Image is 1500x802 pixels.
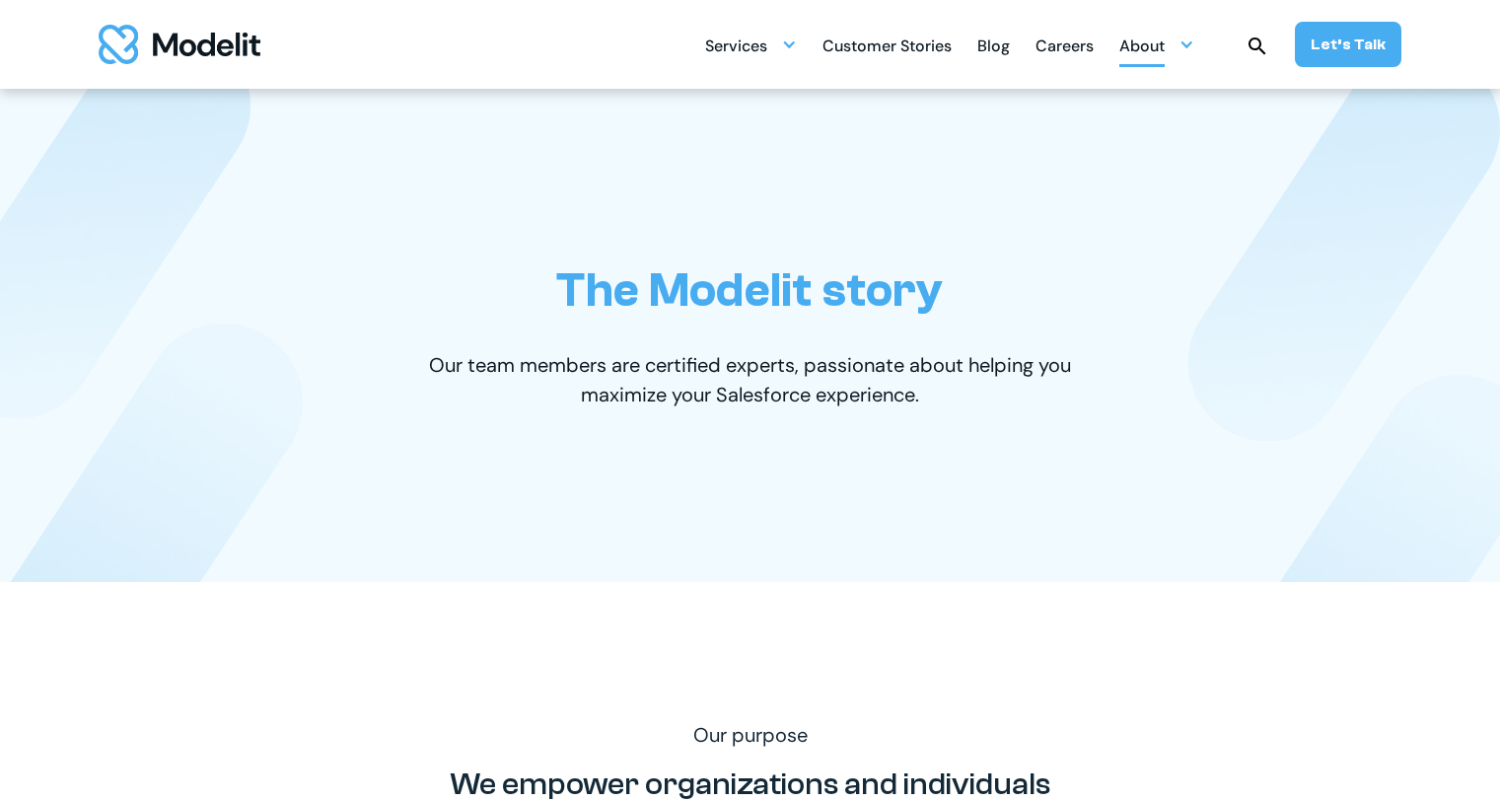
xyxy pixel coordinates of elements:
p: Our team members are certified experts, passionate about helping you maximize your Salesforce exp... [410,350,1091,409]
a: Let’s Talk [1295,22,1401,67]
p: Our purpose [410,720,1091,750]
div: Customer Stories [822,29,952,67]
div: Blog [977,29,1010,67]
img: modelit logo [99,25,260,64]
div: Services [705,26,797,64]
div: About [1119,29,1165,67]
div: Careers [1036,29,1094,67]
a: Blog [977,26,1010,64]
div: About [1119,26,1194,64]
h1: The Modelit story [556,262,943,319]
div: Services [705,29,767,67]
a: home [99,25,260,64]
div: Let’s Talk [1311,34,1386,55]
a: Careers [1036,26,1094,64]
a: Customer Stories [822,26,952,64]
